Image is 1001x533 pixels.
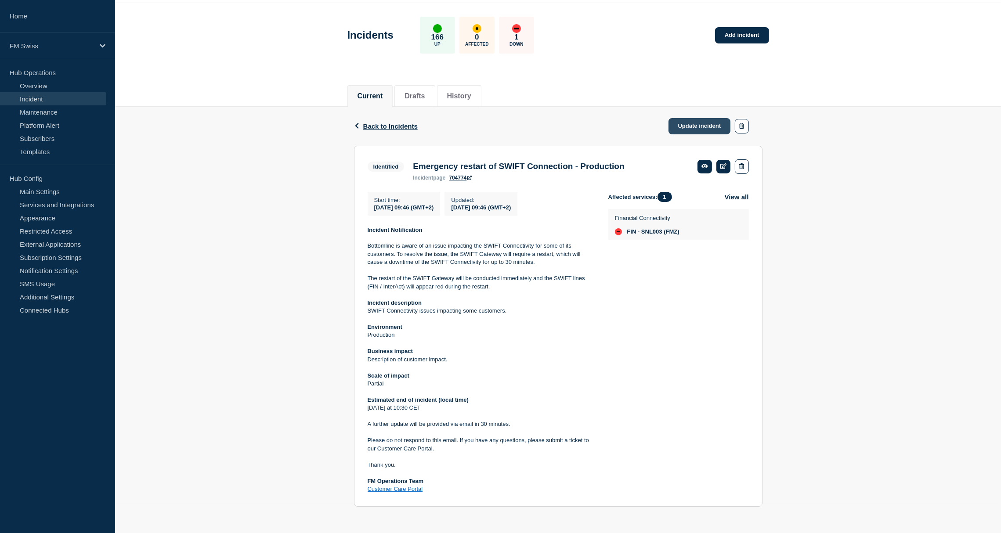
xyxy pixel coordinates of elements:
p: 166 [431,33,444,42]
button: History [447,92,471,100]
p: 1 [514,33,518,42]
p: Affected [465,42,488,47]
span: FIN - SNL003 (FMZ) [627,228,679,235]
strong: Scale of impact [368,372,409,379]
div: up [433,24,442,33]
div: [DATE] 09:46 (GMT+2) [451,203,511,211]
strong: Incident description [368,299,422,306]
span: incident [413,175,433,181]
strong: FM Operations Team [368,478,424,484]
p: Up [434,42,441,47]
p: Start time : [374,197,434,203]
div: down [615,228,622,235]
span: Identified [368,162,405,172]
button: View all [725,192,749,202]
p: Bottomline is aware of an issue impacting the SWIFT Connectivity for some of its customers. To re... [368,242,594,266]
div: affected [473,24,481,33]
p: Financial Connectivity [615,215,679,221]
strong: Environment [368,324,402,330]
p: Description of customer impact. [368,356,594,364]
a: Update incident [669,118,731,134]
p: The restart of the SWIFT Gateway will be conducted immediately and the SWIFT lines (FIN / InterAc... [368,274,594,291]
strong: Incident Notification [368,227,423,233]
a: Customer Care Portal [368,486,423,492]
span: 1 [658,192,672,202]
button: Current [358,92,383,100]
p: Please do not respond to this email. If you have any questions, please submit a ticket to our Cus... [368,436,594,453]
p: 0 [475,33,479,42]
p: Updated : [451,197,511,203]
button: Drafts [405,92,425,100]
span: Affected services: [608,192,676,202]
h3: Emergency restart of SWIFT Connection - Production [413,162,624,171]
button: Back to Incidents [354,122,418,130]
p: Down [510,42,524,47]
p: Thank you. [368,461,594,469]
span: [DATE] 09:46 (GMT+2) [374,204,434,211]
span: Back to Incidents [363,122,418,130]
p: SWIFT Connectivity issues impacting some customers. [368,307,594,315]
div: down [512,24,521,33]
strong: Business impact [368,348,413,354]
p: A further update will be provided via email in 30 minutes. [368,420,594,428]
p: Partial [368,380,594,388]
p: page [413,175,445,181]
a: 704774 [449,175,472,181]
a: Add incident [715,27,769,43]
p: [DATE] at 10:30 CET [368,404,594,412]
p: Production [368,331,594,339]
h1: Incidents [347,29,394,41]
strong: Estimated end of incident (local time) [368,396,469,403]
p: FM Swiss [10,42,94,50]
